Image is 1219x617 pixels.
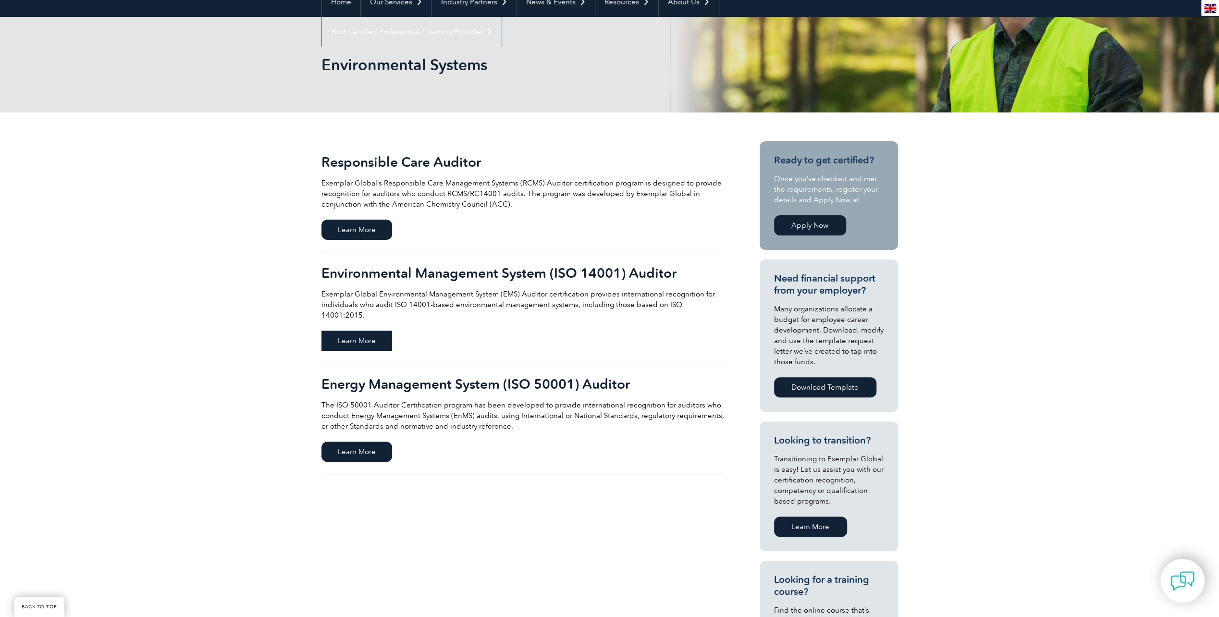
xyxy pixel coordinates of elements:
p: Transitioning to Exemplar Global is easy! Let us assist you with our certification recognition, c... [774,454,884,506]
a: Learn More [774,517,847,537]
h3: Need financial support from your employer? [774,272,884,296]
span: Learn More [321,331,392,351]
p: Exemplar Global Environmental Management System (EMS) Auditor certification provides internationa... [321,289,725,321]
p: Once you’ve checked and met the requirements, register your details and Apply Now at [774,173,884,205]
a: Apply Now [774,215,846,235]
a: Find Certified Professional / Training Provider [322,17,502,47]
a: Responsible Care Auditor Exemplar Global’s Responsible Care Management Systems (RCMS) Auditor cer... [321,141,725,252]
h3: Ready to get certified? [774,154,884,166]
h3: Looking for a training course? [774,574,884,598]
span: Learn More [321,220,392,240]
img: contact-chat.png [1170,569,1194,593]
p: Exemplar Global’s Responsible Care Management Systems (RCMS) Auditor certification program is des... [321,178,725,210]
p: The ISO 50001 Auditor Certification program has been developed to provide international recogniti... [321,400,725,432]
a: Download Template [774,377,876,397]
span: Learn More [321,442,392,462]
a: BACK TO TOP [14,597,64,617]
p: Many organizations allocate a budget for employee career development. Download, modify and use th... [774,304,884,367]
h2: Responsible Care Auditor [321,154,725,170]
a: Energy Management System (ISO 50001) Auditor The ISO 50001 Auditor Certification program has been... [321,363,725,474]
img: en [1204,4,1216,13]
a: Environmental Management System (ISO 14001) Auditor Exemplar Global Environmental Management Syst... [321,252,725,363]
h2: Energy Management System (ISO 50001) Auditor [321,376,725,392]
h2: Environmental Management System (ISO 14001) Auditor [321,265,725,281]
h1: Environmental Systems [321,55,690,74]
h3: Looking to transition? [774,434,884,446]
